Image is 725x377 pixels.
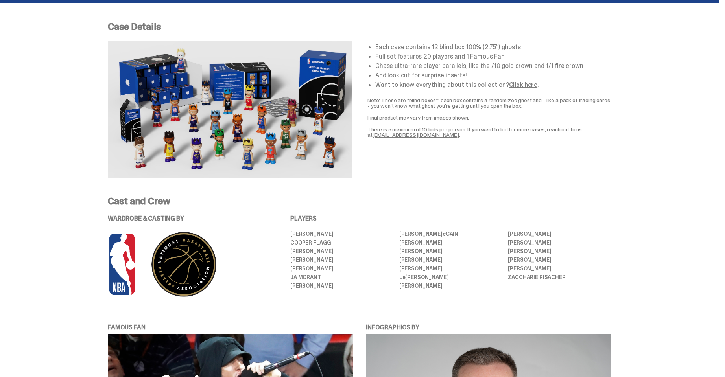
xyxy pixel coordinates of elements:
[399,248,503,254] li: [PERSON_NAME]
[373,131,459,138] a: [EMAIL_ADDRESS][DOMAIN_NAME]
[508,248,611,254] li: [PERSON_NAME]
[508,257,611,263] li: [PERSON_NAME]
[509,81,537,89] a: Click here
[367,97,611,109] p: Note: These are "blind boxes”: each box contains a randomized ghost and - like a pack of trading ...
[402,274,406,281] span: e
[399,231,503,237] li: [PERSON_NAME] CAIN
[290,231,394,237] li: [PERSON_NAME]
[108,215,268,222] p: WARDROBE & CASTING BY
[375,82,611,88] li: Want to know everything about this collection? .
[290,274,394,280] li: JA MORANT
[108,41,352,178] img: NBA-Case-Details.png
[108,231,245,298] img: NBA%20and%20PA%20logo%20for%20PDP-04.png
[290,248,394,254] li: [PERSON_NAME]
[366,324,611,331] p: INFOGRAPHICS BY
[290,257,394,263] li: [PERSON_NAME]
[108,197,611,206] p: Cast and Crew
[108,324,353,331] p: FAMOUS FAN
[290,240,394,245] li: Cooper Flagg
[375,53,611,60] li: Full set features 20 players and 1 Famous Fan
[508,231,611,237] li: [PERSON_NAME]
[367,127,611,138] p: There is a maximum of 10 bids per person. If you want to bid for more cases, reach out to us at .
[290,215,611,222] p: PLAYERS
[399,240,503,245] li: [PERSON_NAME]
[375,63,611,69] li: Chase ultra-rare player parallels, like the /10 gold crown and 1/1 fire crown
[375,72,611,79] li: And look out for surprise inserts!
[443,230,446,237] span: c
[290,283,394,289] li: [PERSON_NAME]
[399,274,503,280] li: L [PERSON_NAME]
[399,257,503,263] li: [PERSON_NAME]
[508,266,611,271] li: [PERSON_NAME]
[367,115,611,120] p: Final product may vary from images shown.
[375,44,611,50] li: Each case contains 12 blind box 100% (2.75”) ghosts
[399,266,503,271] li: [PERSON_NAME]
[108,22,611,31] p: Case Details
[508,274,611,280] li: ZACCHARIE RISACHER
[508,240,611,245] li: [PERSON_NAME]
[399,283,503,289] li: [PERSON_NAME]
[290,266,394,271] li: [PERSON_NAME]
